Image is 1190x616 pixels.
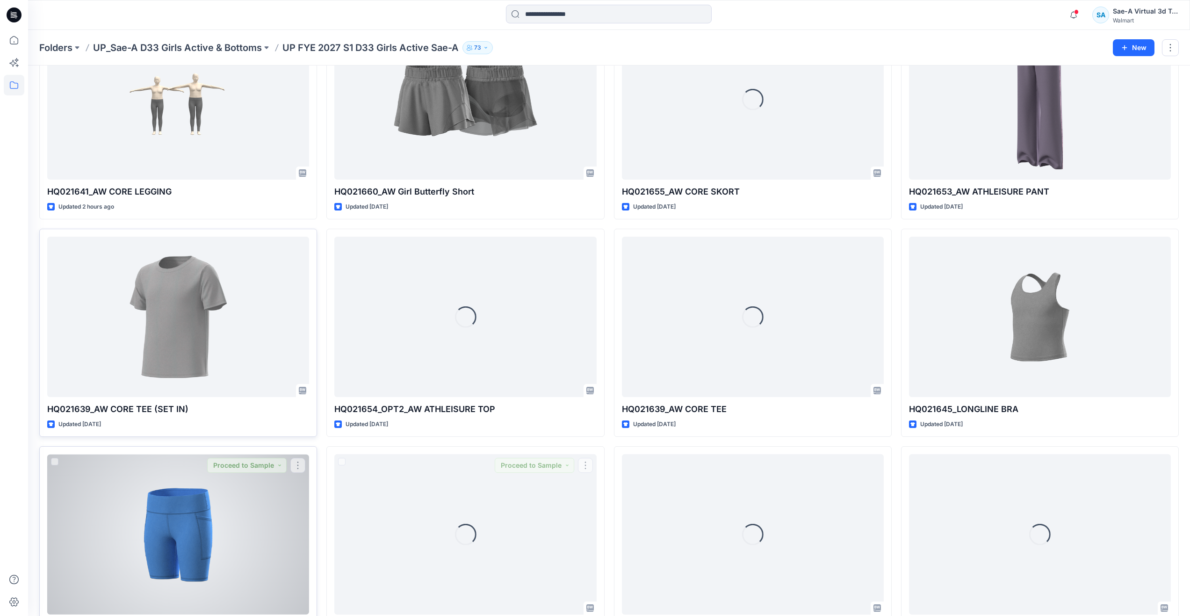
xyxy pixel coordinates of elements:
[334,185,596,198] p: HQ021660_AW Girl Butterfly Short
[346,420,388,429] p: Updated [DATE]
[1113,39,1154,56] button: New
[474,43,481,53] p: 73
[1113,17,1178,24] div: Walmart
[909,237,1171,397] a: HQ021645_LONGLINE BRA
[346,202,388,212] p: Updated [DATE]
[909,19,1171,180] a: HQ021653_AW ATHLEISURE PANT
[909,185,1171,198] p: HQ021653_AW ATHLEISURE PANT
[47,185,309,198] p: HQ021641_AW CORE LEGGING
[622,403,884,416] p: HQ021639_AW CORE TEE
[920,420,963,429] p: Updated [DATE]
[622,185,884,198] p: HQ021655_AW CORE SKORT
[909,403,1171,416] p: HQ021645_LONGLINE BRA
[47,454,309,615] a: HQ021647_AW BIKE SHORT
[39,41,72,54] a: Folders
[633,420,676,429] p: Updated [DATE]
[47,403,309,416] p: HQ021639_AW CORE TEE (SET IN)
[334,19,596,180] a: HQ021660_AW Girl Butterfly Short
[58,202,114,212] p: Updated 2 hours ago
[1113,6,1178,17] div: Sae-A Virtual 3d Team
[920,202,963,212] p: Updated [DATE]
[334,403,596,416] p: HQ021654_OPT2_AW ATHLEISURE TOP
[1092,7,1109,23] div: SA
[47,19,309,180] a: HQ021641_AW CORE LEGGING
[47,237,309,397] a: HQ021639_AW CORE TEE (SET IN)
[462,41,493,54] button: 73
[282,41,459,54] p: UP FYE 2027 S1 D33 Girls Active Sae-A
[58,420,101,429] p: Updated [DATE]
[633,202,676,212] p: Updated [DATE]
[93,41,262,54] a: UP_Sae-A D33 Girls Active & Bottoms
